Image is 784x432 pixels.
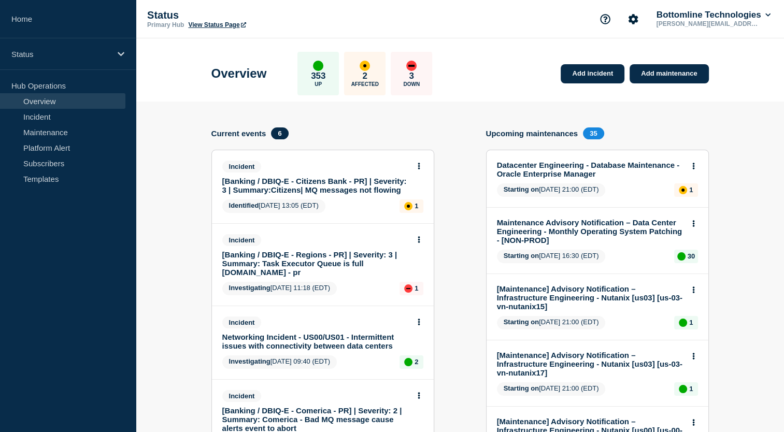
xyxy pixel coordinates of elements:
[504,384,539,392] span: Starting on
[147,9,354,21] p: Status
[222,333,409,350] a: Networking Incident - US00/US01 - Intermittent issues with connectivity between data centers
[211,129,266,138] h4: Current events
[583,127,604,139] span: 35
[497,250,606,263] span: [DATE] 16:30 (EDT)
[630,64,708,83] a: Add maintenance
[409,71,414,81] p: 3
[679,186,687,194] div: affected
[404,358,412,366] div: up
[311,71,325,81] p: 353
[403,81,420,87] p: Down
[229,201,259,209] span: Identified
[415,284,418,292] p: 1
[222,199,325,213] span: [DATE] 13:05 (EDT)
[497,161,684,178] a: Datacenter Engineering - Database Maintenance - Oracle Enterprise Manager
[406,61,417,71] div: down
[415,358,418,366] p: 2
[404,284,412,293] div: down
[360,61,370,71] div: affected
[147,21,184,28] p: Primary Hub
[222,234,262,246] span: Incident
[622,8,644,30] button: Account settings
[688,252,695,260] p: 30
[222,250,409,277] a: [Banking / DBIQ-E - Regions - PR] | Severity: 3 | Summary: Task Executor Queue is full [DOMAIN_NA...
[222,390,262,402] span: Incident
[222,161,262,172] span: Incident
[222,177,409,194] a: [Banking / DBIQ-E - Citizens Bank - PR] | Severity: 3 | Summary:Citizens| MQ messages not flowing
[561,64,624,83] a: Add incident
[497,382,606,396] span: [DATE] 21:00 (EDT)
[313,61,323,71] div: up
[654,10,773,20] button: Bottomline Technologies
[229,284,270,292] span: Investigating
[689,186,693,194] p: 1
[415,202,418,210] p: 1
[497,316,606,329] span: [DATE] 21:00 (EDT)
[679,385,687,393] div: up
[689,319,693,326] p: 1
[404,202,412,210] div: affected
[222,282,337,295] span: [DATE] 11:18 (EDT)
[11,50,111,59] p: Status
[497,351,684,377] a: [Maintenance] Advisory Notification – Infrastructure Engineering - Nutanix [us03] [us-03-vn-nutan...
[188,21,246,28] a: View Status Page
[689,385,693,393] p: 1
[351,81,379,87] p: Affected
[677,252,686,261] div: up
[211,66,267,81] h1: Overview
[594,8,616,30] button: Support
[504,185,539,193] span: Starting on
[486,129,578,138] h4: Upcoming maintenances
[504,252,539,260] span: Starting on
[222,316,262,328] span: Incident
[504,318,539,326] span: Starting on
[222,355,337,369] span: [DATE] 09:40 (EDT)
[497,218,684,244] a: Maintenance Advisory Notification – Data Center Engineering - Monthly Operating System Patching -...
[271,127,288,139] span: 6
[654,20,762,27] p: [PERSON_NAME][EMAIL_ADDRESS][PERSON_NAME][DOMAIN_NAME]
[497,284,684,311] a: [Maintenance] Advisory Notification – Infrastructure Engineering - Nutanix [us03] [us-03-vn-nutan...
[315,81,322,87] p: Up
[229,357,270,365] span: Investigating
[363,71,367,81] p: 2
[679,319,687,327] div: up
[497,183,606,197] span: [DATE] 21:00 (EDT)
